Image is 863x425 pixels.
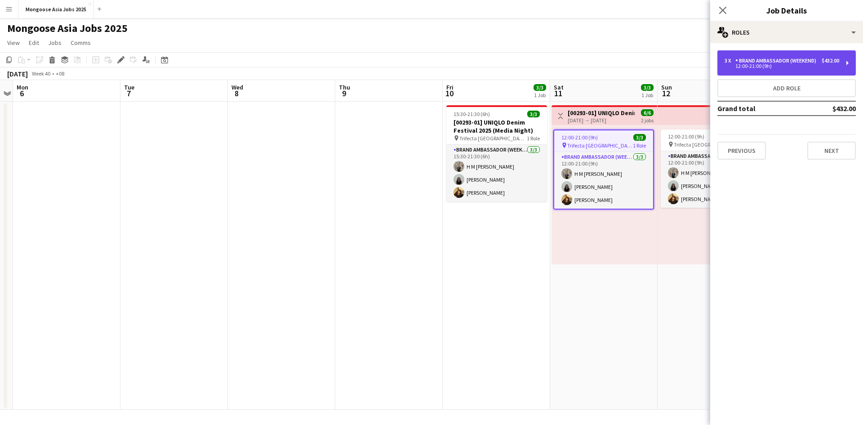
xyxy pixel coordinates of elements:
div: 2 jobs [641,116,654,124]
span: 12:00-21:00 (9h) [561,134,598,141]
span: 1 Role [633,142,646,149]
div: [DATE] [7,69,28,78]
a: Jobs [44,37,65,49]
h3: [00293-01] UNIQLO Denim Festival 2025 (Media Night) [446,118,547,134]
button: Next [807,142,856,160]
span: Tue [124,83,134,91]
span: 8 [230,88,243,98]
span: 11 [552,88,564,98]
span: Trifecta [GEOGRAPHIC_DATA] [567,142,633,149]
span: 15:30-21:30 (6h) [454,111,490,117]
span: 7 [123,88,134,98]
div: Brand Ambassador (weekend) [735,58,820,64]
h3: Job Details [710,4,863,16]
div: +08 [56,70,64,77]
div: $432.00 [822,58,839,64]
td: Grand total [717,101,803,116]
span: 6 [15,88,28,98]
a: View [4,37,23,49]
a: Comms [67,37,94,49]
div: 12:00-21:00 (9h) [725,64,839,68]
app-job-card: 15:30-21:30 (6h)3/3[00293-01] UNIQLO Denim Festival 2025 (Media Night) Trifecta [GEOGRAPHIC_DATA]... [446,105,547,201]
span: Mon [17,83,28,91]
app-card-role: Brand Ambassador (weekend)3/312:00-21:00 (9h)H M [PERSON_NAME][PERSON_NAME][PERSON_NAME] [661,151,761,208]
h3: [00293-01] UNIQLO Denim Festival 2025 [568,109,635,117]
span: Week 40 [30,70,52,77]
span: Jobs [48,39,62,47]
span: 10 [445,88,454,98]
span: Edit [29,39,39,47]
div: 3 x [725,58,735,64]
span: Trifecta [GEOGRAPHIC_DATA] [459,135,527,142]
span: 3/3 [534,84,546,91]
span: 9 [338,88,350,98]
a: Edit [25,37,43,49]
span: 1 Role [527,135,540,142]
span: Fri [446,83,454,91]
div: [DATE] → [DATE] [568,117,635,124]
app-job-card: 12:00-21:00 (9h)3/3 Trifecta [GEOGRAPHIC_DATA]1 RoleBrand Ambassador (weekend)3/312:00-21:00 (9h)... [661,130,761,208]
span: 3/3 [641,84,654,91]
app-card-role: Brand Ambassador (weekend)3/312:00-21:00 (9h)H M [PERSON_NAME][PERSON_NAME][PERSON_NAME] [554,152,653,209]
button: Add role [717,79,856,97]
span: Trifecta [GEOGRAPHIC_DATA] [674,141,741,148]
span: Sat [554,83,564,91]
span: Sun [661,83,672,91]
span: 3/3 [527,111,540,117]
span: 12 [660,88,672,98]
h1: Mongoose Asia Jobs 2025 [7,22,128,35]
span: Comms [71,39,91,47]
span: 12:00-21:00 (9h) [668,133,704,140]
span: 3/3 [633,134,646,141]
button: Mongoose Asia Jobs 2025 [18,0,94,18]
span: 6/6 [641,109,654,116]
app-job-card: 12:00-21:00 (9h)3/3 Trifecta [GEOGRAPHIC_DATA]1 RoleBrand Ambassador (weekend)3/312:00-21:00 (9h)... [553,130,654,210]
div: 1 Job [534,92,546,98]
span: View [7,39,20,47]
app-card-role: Brand Ambassador (weekday)3/315:30-21:30 (6h)H M [PERSON_NAME][PERSON_NAME][PERSON_NAME] [446,145,547,201]
div: Roles [710,22,863,43]
div: 1 Job [641,92,653,98]
span: Wed [231,83,243,91]
button: Previous [717,142,766,160]
span: Thu [339,83,350,91]
td: $432.00 [803,101,856,116]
